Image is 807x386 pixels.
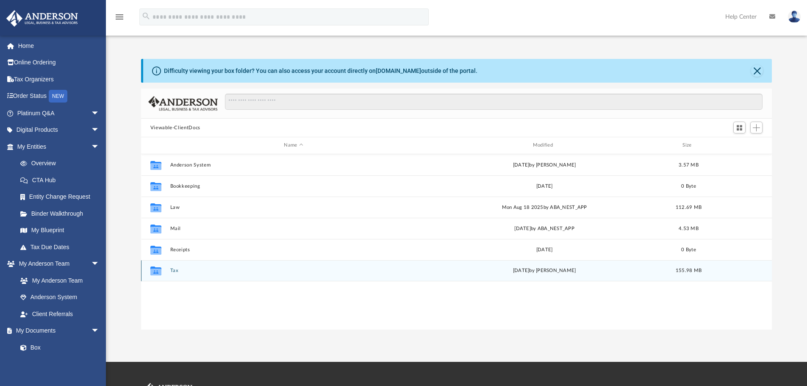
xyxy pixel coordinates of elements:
button: Bookkeeping [170,183,417,189]
span: arrow_drop_down [91,105,108,122]
span: arrow_drop_down [91,122,108,139]
a: Tax Organizers [6,71,112,88]
button: Add [750,122,763,133]
a: Box [12,339,104,356]
img: Anderson Advisors Platinum Portal [4,10,80,27]
a: My Blueprint [12,222,108,239]
a: Order StatusNEW [6,88,112,105]
div: Modified [421,142,668,149]
a: My Anderson Team [12,272,104,289]
span: 0 Byte [681,183,696,188]
a: My Documentsarrow_drop_down [6,322,108,339]
button: Tax [170,268,417,273]
div: id [145,142,166,149]
a: My Anderson Teamarrow_drop_down [6,255,108,272]
div: Name [169,142,417,149]
a: [DOMAIN_NAME] [376,67,421,74]
span: [DATE] [513,268,529,273]
a: CTA Hub [12,172,112,189]
a: Home [6,37,112,54]
input: Search files and folders [225,94,763,110]
i: search [141,11,151,21]
div: [DATE] by ABA_NEST_APP [421,225,668,232]
a: Digital Productsarrow_drop_down [6,122,112,139]
button: Viewable-ClientDocs [150,124,200,132]
div: Mon Aug 18 2025 by ABA_NEST_APP [421,203,668,211]
a: Platinum Q&Aarrow_drop_down [6,105,112,122]
div: grid [141,154,772,330]
div: [DATE] by [PERSON_NAME] [421,161,668,169]
button: Switch to Grid View [733,122,746,133]
button: Law [170,205,417,210]
div: by [PERSON_NAME] [421,267,668,275]
span: 155.98 MB [676,268,702,273]
button: Anderson System [170,162,417,168]
a: Overview [12,155,112,172]
img: User Pic [788,11,801,23]
a: Client Referrals [12,305,108,322]
i: menu [114,12,125,22]
span: arrow_drop_down [91,255,108,273]
span: 0 Byte [681,247,696,252]
a: My Entitiesarrow_drop_down [6,138,112,155]
span: 3.57 MB [679,162,699,167]
button: Receipts [170,247,417,253]
div: [DATE] [421,182,668,190]
a: Binder Walkthrough [12,205,112,222]
div: [DATE] [421,246,668,253]
span: arrow_drop_down [91,322,108,340]
a: Tax Due Dates [12,239,112,255]
div: Difficulty viewing your box folder? You can also access your account directly on outside of the p... [164,67,477,75]
span: 112.69 MB [676,205,702,209]
a: Anderson System [12,289,108,306]
a: Meeting Minutes [12,356,108,373]
a: menu [114,16,125,22]
button: Close [751,65,763,77]
button: Mail [170,226,417,231]
a: Online Ordering [6,54,112,71]
div: NEW [49,90,67,103]
span: 4.53 MB [679,226,699,230]
span: arrow_drop_down [91,138,108,156]
div: id [709,142,768,149]
a: Entity Change Request [12,189,112,205]
div: Size [671,142,705,149]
